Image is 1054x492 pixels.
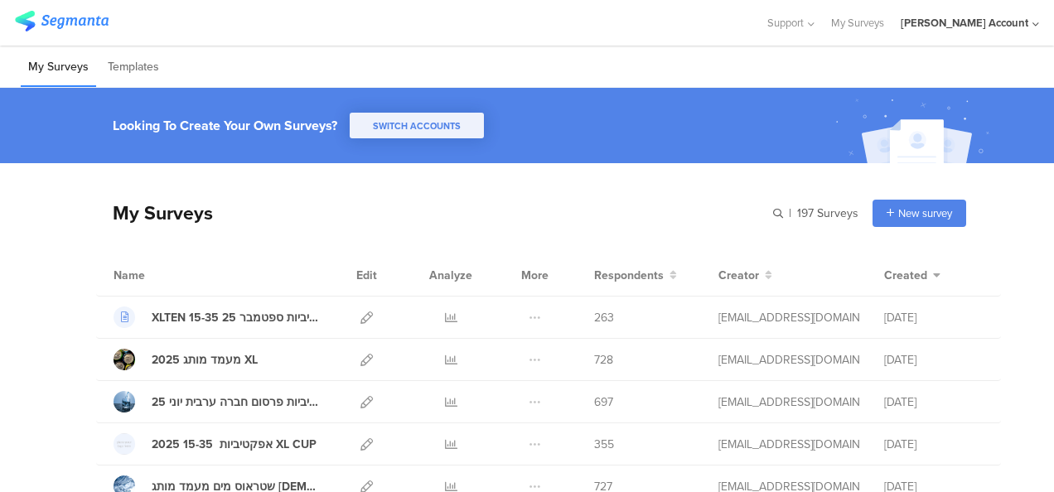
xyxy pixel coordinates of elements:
[797,205,858,222] span: 197 Surveys
[152,393,324,411] div: שטראוס מים אפקטיביות פרסום חברה ערבית יוני 25
[152,436,317,453] div: 2025 אפקטיביות 15-35 XL CUP
[594,436,614,453] span: 355
[15,11,109,31] img: segmanta logo
[884,267,940,284] button: Created
[114,391,324,412] a: שטראוס מים אפקטיביות פרסום חברה ערבית יוני 25
[718,309,859,326] div: odelya@ifocus-r.com
[350,113,484,138] button: SWITCH ACCOUNTS
[114,433,317,455] a: 2025 אפקטיביות 15-35 XL CUP
[829,93,1000,168] img: create_account_image.svg
[96,199,213,227] div: My Surveys
[114,267,213,284] div: Name
[594,267,677,284] button: Respondents
[884,267,927,284] span: Created
[517,254,553,296] div: More
[594,309,614,326] span: 263
[373,119,461,133] span: SWITCH ACCOUNTS
[152,351,258,369] div: 2025 מעמד מותג XL
[594,393,613,411] span: 697
[767,15,804,31] span: Support
[884,436,984,453] div: [DATE]
[718,267,772,284] button: Creator
[718,351,859,369] div: odelya@ifocus-r.com
[113,116,337,135] div: Looking To Create Your Own Surveys?
[884,351,984,369] div: [DATE]
[594,267,664,284] span: Respondents
[898,205,952,221] span: New survey
[21,48,96,87] li: My Surveys
[884,393,984,411] div: [DATE]
[786,205,794,222] span: |
[718,393,859,411] div: odelya@ifocus-r.com
[718,436,859,453] div: odelya@ifocus-r.com
[426,254,476,296] div: Analyze
[114,349,258,370] a: 2025 מעמד מותג XL
[100,48,167,87] li: Templates
[349,254,384,296] div: Edit
[901,15,1028,31] div: [PERSON_NAME] Account
[884,309,984,326] div: [DATE]
[594,351,613,369] span: 728
[114,306,324,328] a: XLTEN 15-35 אפקטיביות ספטמבר 25
[152,309,324,326] div: XLTEN 15-35 אפקטיביות ספטמבר 25
[718,267,759,284] span: Creator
